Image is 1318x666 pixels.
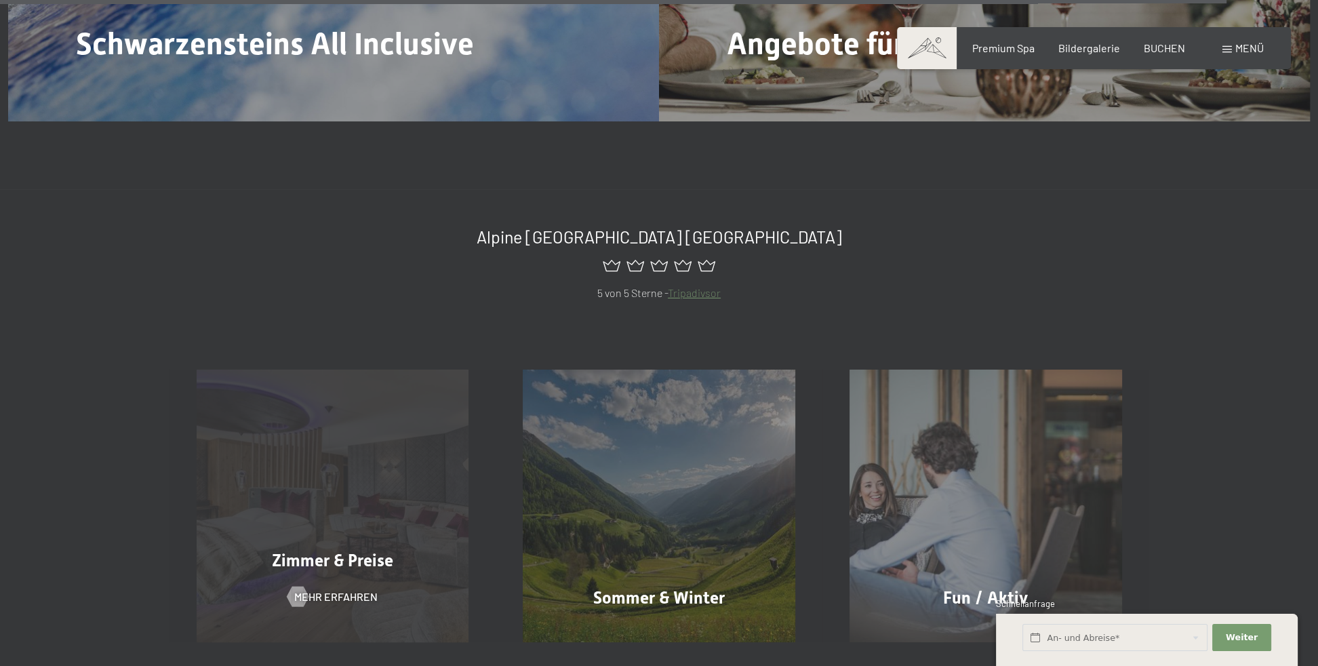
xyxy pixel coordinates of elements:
a: Wellnesshotel Südtirol SCHWARZENSTEIN - Wellnessurlaub in den Alpen, Wandern und Wellness Fun / A... [822,370,1149,642]
a: Premium Spa [972,41,1034,54]
a: Tripadivsor [668,286,721,299]
span: Schnellanfrage [996,598,1055,609]
span: Zimmer & Preise [272,551,393,570]
span: Menü [1235,41,1264,54]
span: Fun / Aktiv [943,588,1028,608]
p: 5 von 5 Sterne - [197,284,1122,302]
span: Mehr erfahren [294,589,378,604]
span: Schwarzensteins All Inclusive [76,26,474,62]
a: Bildergalerie [1058,41,1120,54]
a: BUCHEN [1144,41,1185,54]
span: Angebote für Genießer [727,26,1036,62]
span: Weiter [1226,631,1258,644]
button: Weiter [1212,624,1271,652]
span: Alpine [GEOGRAPHIC_DATA] [GEOGRAPHIC_DATA] [477,227,842,247]
span: Sommer & Winter [593,588,725,608]
a: Wellnesshotel Südtirol SCHWARZENSTEIN - Wellnessurlaub in den Alpen, Wandern und Wellness Zimmer ... [169,370,496,642]
a: Wellnesshotel Südtirol SCHWARZENSTEIN - Wellnessurlaub in den Alpen, Wandern und Wellness Sommer ... [496,370,822,642]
